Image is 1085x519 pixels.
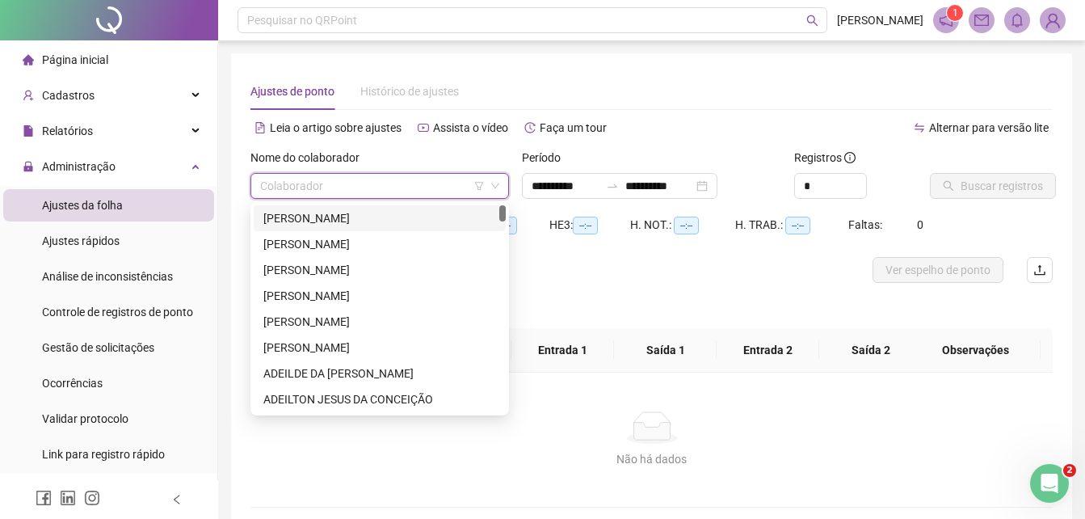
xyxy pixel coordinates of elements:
[171,494,183,505] span: left
[254,205,506,231] div: ABIGAIL NASCIMENTO MATOS
[433,121,508,134] span: Assista o vídeo
[837,11,923,29] span: [PERSON_NAME]
[806,15,818,27] span: search
[490,181,500,191] span: down
[263,209,496,227] div: [PERSON_NAME]
[717,328,819,373] th: Entrada 2
[735,216,848,234] div: H. TRAB.:
[418,122,429,133] span: youtube
[549,216,630,234] div: HE 3:
[974,13,989,27] span: mail
[917,218,923,231] span: 0
[785,217,810,234] span: --:--
[263,339,496,357] div: [PERSON_NAME]
[254,231,506,257] div: ABILIO MARCIO CERQUEIRA DOS SANTOS
[60,490,76,506] span: linkedin
[511,328,614,373] th: Entrada 1
[42,199,123,212] span: Ajustes da folha
[873,257,1003,283] button: Ver espelho de ponto
[23,90,34,101] span: user-add
[23,161,34,172] span: lock
[522,149,571,167] label: Período
[42,448,165,461] span: Link para registro rápido
[540,121,607,134] span: Faça um tour
[36,490,52,506] span: facebook
[1033,264,1046,276] span: upload
[42,89,95,102] span: Cadastros
[953,7,958,19] span: 1
[250,149,370,167] label: Nome do colaborador
[939,13,953,27] span: notification
[23,54,34,65] span: home
[1010,13,1024,27] span: bell
[42,160,116,173] span: Administração
[254,335,506,361] div: ADALICIO DE SOUZA CASTRO
[848,218,885,231] span: Faltas:
[929,121,1049,134] span: Alternar para versão lite
[263,235,496,253] div: [PERSON_NAME]
[914,122,925,133] span: swap
[930,173,1056,199] button: Buscar registros
[474,181,484,191] span: filter
[254,257,506,283] div: ADAILTON LIMA BARBOSA
[263,313,496,331] div: [PERSON_NAME]
[674,217,699,234] span: --:--
[614,328,717,373] th: Saída 1
[254,283,506,309] div: Adalberto Oliveira Lima Junior
[263,390,496,408] div: ADEILTON JESUS DA CONCEIÇÃO
[42,306,193,319] span: Controle de registros de ponto
[42,377,103,390] span: Ocorrências
[42,234,120,247] span: Ajustes rápidos
[923,341,1028,359] span: Observações
[630,216,735,234] div: H. NOT.:
[42,341,154,354] span: Gestão de solicitações
[794,149,856,167] span: Registros
[1063,464,1076,477] span: 2
[1041,8,1065,32] img: 87054
[270,450,1033,468] div: Não há dados
[844,152,856,163] span: info-circle
[42,270,173,283] span: Análise de inconsistências
[606,179,619,192] span: swap-right
[947,5,963,21] sup: 1
[1030,464,1069,503] iframe: Intercom live chat
[42,53,108,66] span: Página inicial
[524,122,536,133] span: history
[254,361,506,386] div: ADEILDE DA CONCEICAO SANTOS
[263,287,496,305] div: [PERSON_NAME]
[606,179,619,192] span: to
[910,328,1041,373] th: Observações
[254,309,506,335] div: ADALICIO DE SOUZA CASTRO
[254,386,506,412] div: ADEILTON JESUS DA CONCEIÇÃO
[254,122,266,133] span: file-text
[360,85,459,98] span: Histórico de ajustes
[263,261,496,279] div: [PERSON_NAME]
[819,328,922,373] th: Saída 2
[573,217,598,234] span: --:--
[42,412,128,425] span: Validar protocolo
[23,125,34,137] span: file
[42,124,93,137] span: Relatórios
[270,121,402,134] span: Leia o artigo sobre ajustes
[263,365,496,382] div: ADEILDE DA [PERSON_NAME]
[250,85,334,98] span: Ajustes de ponto
[84,490,100,506] span: instagram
